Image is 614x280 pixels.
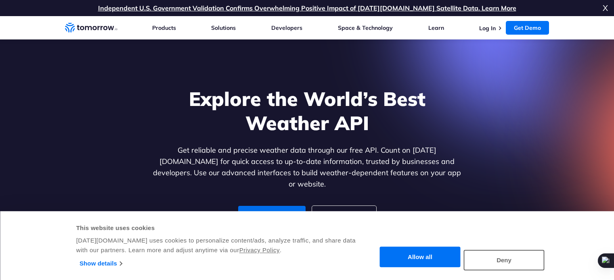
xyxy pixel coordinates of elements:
button: Allow all [380,247,461,268]
a: Independent U.S. Government Validation Confirms Overwhelming Positive Impact of [DATE][DOMAIN_NAM... [98,4,516,12]
a: Privacy Policy [239,247,280,253]
a: Developers [271,24,302,31]
h1: Explore the World’s Best Weather API [151,87,463,135]
a: Solutions [211,24,236,31]
button: Deny [464,250,545,270]
a: Log In [479,25,496,32]
a: Learn [428,24,444,31]
div: This website uses cookies [76,223,357,233]
p: Get reliable and precise weather data through our free API. Count on [DATE][DOMAIN_NAME] for quic... [151,145,463,190]
div: [DATE][DOMAIN_NAME] uses cookies to personalize content/ads, analyze traffic, and share data with... [76,236,357,255]
a: Products [152,24,176,31]
a: Get Demo [506,21,549,35]
a: For Developers [238,206,306,226]
a: Space & Technology [338,24,393,31]
a: Home link [65,22,117,34]
a: Show details [80,257,122,270]
a: For Enterprise [312,206,376,226]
